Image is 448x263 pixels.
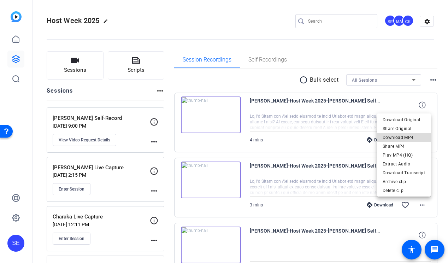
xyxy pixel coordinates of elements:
[383,151,425,159] span: Play MP4 (HQ)
[383,124,425,133] span: Share Original
[383,133,425,142] span: Download MP4
[383,186,425,195] span: Delete clip
[383,177,425,186] span: Archive clip
[383,116,425,124] span: Download Original
[383,142,425,151] span: Share MP4
[383,169,425,177] span: Download Transcript
[383,160,425,168] span: Extract Audio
